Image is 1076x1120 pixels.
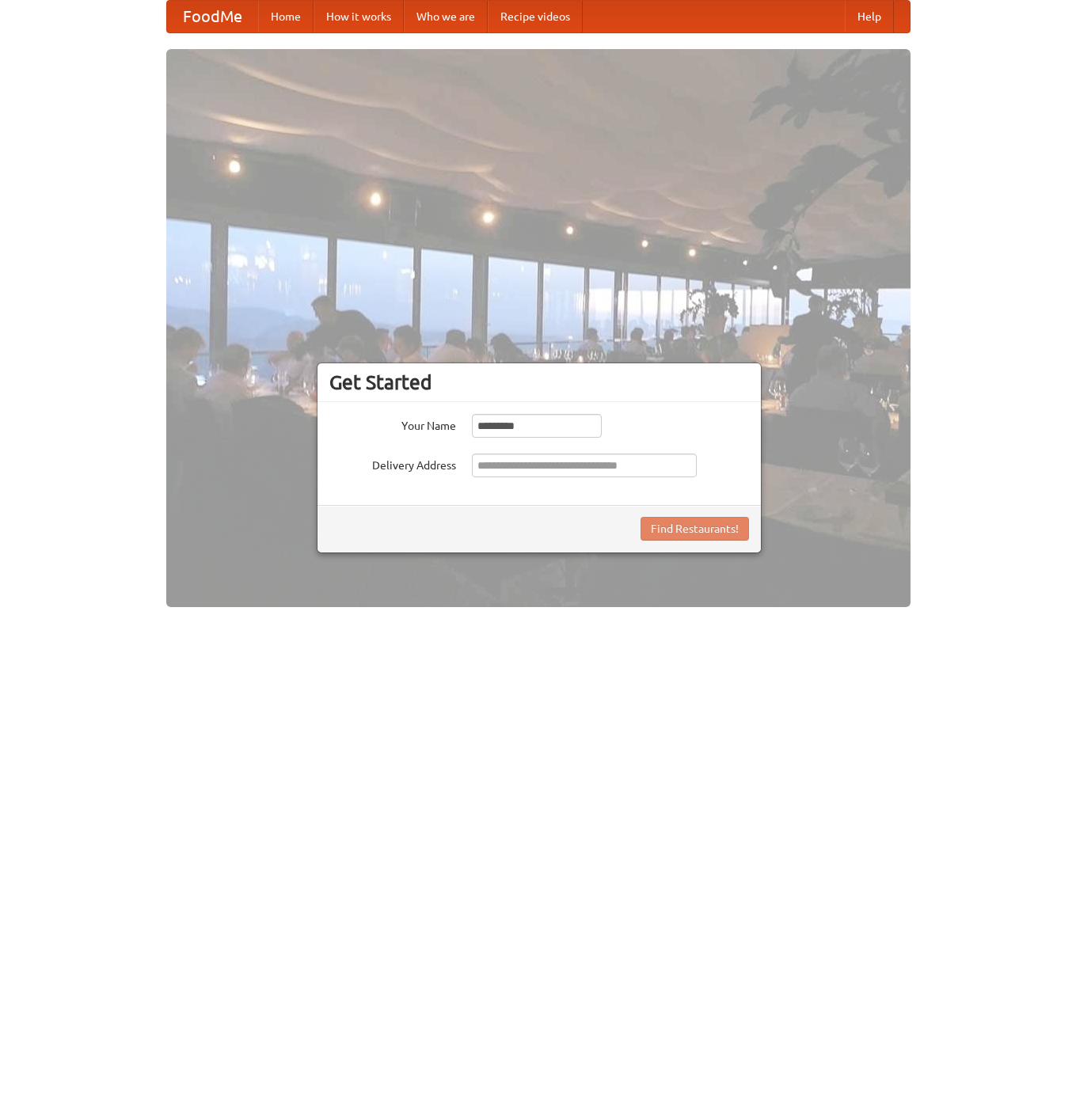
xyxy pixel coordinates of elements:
[488,1,583,32] a: Recipe videos
[641,517,749,541] button: Find Restaurants!
[167,1,258,32] a: FoodMe
[845,1,894,32] a: Help
[329,454,456,473] label: Delivery Address
[329,414,456,434] label: Your Name
[314,1,404,32] a: How it works
[329,370,749,394] h3: Get Started
[258,1,314,32] a: Home
[404,1,488,32] a: Who we are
